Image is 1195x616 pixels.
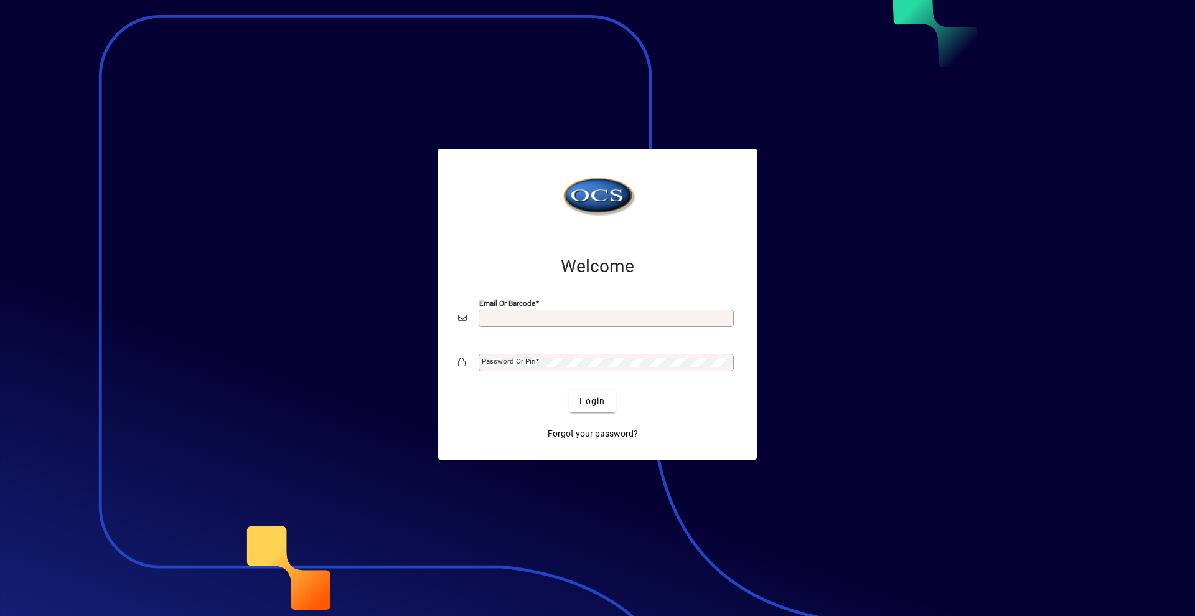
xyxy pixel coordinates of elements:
mat-label: Email or Barcode [479,299,535,308]
mat-label: Password or Pin [482,357,535,366]
span: Forgot your password? [548,427,638,440]
button: Login [569,390,615,412]
a: Forgot your password? [543,422,643,445]
span: Login [579,395,605,408]
h2: Welcome [458,256,737,277]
